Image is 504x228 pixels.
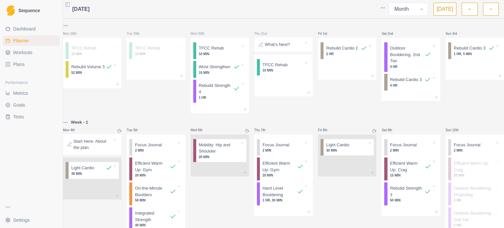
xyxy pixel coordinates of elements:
[382,128,401,133] p: Sat 9th
[262,62,288,68] p: TFCC Rehab
[3,47,60,58] a: Workouts
[72,5,90,13] span: [DATE]
[71,64,105,70] p: Rebuild Volume 3
[66,162,119,179] div: Light Cardio30 MIN
[135,148,176,153] p: 2 MIN
[446,128,465,133] p: Sun 10th
[135,45,160,52] p: TFCC Rehab
[199,142,240,155] p: Mobility: Hip and Shoulder
[326,142,349,148] p: Light Cardio
[257,59,310,76] div: TFCC Rehab10 MIN
[254,37,313,52] div: What's Next?
[321,139,374,156] div: Light Cardio30 MIN
[3,59,60,70] a: Plans
[3,112,60,122] a: Tests
[129,182,182,205] div: On-the-Minute Boulders50 MIN
[454,185,495,198] p: Outdoor Bouldering: Projecting
[63,128,83,133] p: Mon 4th
[135,198,176,203] p: 50 MIN
[135,185,169,198] p: On-the-Minute Boulders
[3,88,60,98] a: Metrics
[390,142,417,148] p: Focus Journal
[454,210,495,223] p: Outdoor Bouldering: 2nd Tier
[3,3,60,18] a: LogoSequence
[390,76,422,83] p: Rebuild Cardio 3
[448,139,501,156] div: Focus Journal2 MIN
[13,102,25,108] span: Goals
[262,173,304,178] p: 20 MIN
[71,52,112,56] p: 10 MIN
[13,61,25,68] span: Plans
[199,95,240,100] p: 1 HR
[199,64,231,70] p: Wrist Strengthen
[448,182,501,205] div: Outdoor Bouldering: Projecting2 HR
[13,114,24,120] span: Tests
[262,68,304,73] p: 10 MIN
[454,198,495,203] p: 2 HR
[257,139,310,156] div: Focus Journal2 MIN
[3,77,60,88] div: Performance
[193,61,246,78] div: Wrist Strengthen15 MIN
[7,5,15,16] img: Logo
[454,173,495,178] p: 20 MIN
[18,8,40,13] span: Sequence
[73,138,112,151] p: Start Here: About the plan
[3,100,60,110] a: Goals
[13,26,36,32] span: Dashboard
[199,155,240,159] p: 20 MIN
[129,157,182,180] div: Efficient Warm Up: Gym20 MIN
[384,157,437,180] div: Efficient Warm Up: Crag15 MIN
[454,52,495,56] p: 1 HR, 5 MIN
[382,31,401,36] p: Sat 2nd
[262,148,304,153] p: 2 MIN
[135,160,169,173] p: Efficient Warm Up: Gym
[199,70,240,75] p: 15 MIN
[135,223,176,228] p: 40 MIN
[135,142,162,148] p: Focus Journal
[199,52,240,56] p: 10 MIN
[390,83,431,88] p: 4 HR
[129,42,182,59] div: TFCC Rehab10 MIN
[454,142,481,148] p: Focus Journal
[390,45,425,64] p: Outdoor Bouldering: 2nd Tier
[454,223,495,228] p: 2 HR
[318,128,338,133] p: Fri 8th
[13,90,28,96] span: Metrics
[390,198,431,203] p: 50 MIN
[199,45,224,52] p: TFCC Rehab
[191,128,210,133] p: Wed 6th
[454,148,495,153] p: 2 MIN
[257,182,310,205] div: Hard Level Bouldering1 HR, 30 MIN
[127,128,146,133] p: Tue 5th
[193,42,246,59] div: TFCC Rehab10 MIN
[448,42,501,59] div: Rebuild Cardio 31 HR, 5 MIN
[3,35,60,46] a: Planner
[390,64,431,69] p: 4 HR
[13,49,32,56] span: Workouts
[326,148,367,153] p: 30 MIN
[191,31,210,36] p: Wed 30th
[13,37,29,44] span: Planner
[135,52,176,56] p: 10 MIN
[448,157,501,180] div: Efficient Warm Up: Crag20 MIN
[265,41,290,48] p: What's Next?
[193,139,246,162] div: Mobility: Hip and Shoulder20 MIN
[254,128,274,133] p: Thu 7th
[71,165,94,171] p: Light Cardio
[254,31,274,36] p: Thu 31st
[3,24,60,34] a: Dashboard
[71,45,96,52] p: TFCC Rehab
[390,148,431,153] p: 2 MIN
[454,160,495,173] p: Efficient Warm Up: Crag
[135,173,176,178] p: 20 MIN
[193,80,246,103] div: Rebuild Strength 41 HR
[326,45,358,52] p: Rebuild Cardio 2
[390,173,431,178] p: 15 MIN
[318,31,338,36] p: Fri 1st
[384,74,437,91] div: Rebuild Cardio 34 HR
[135,210,169,223] p: Integrated Strength
[71,70,112,75] p: 52 MIN
[262,185,297,198] p: Hard Level Bouldering
[129,139,182,156] div: Focus Journal2 MIN
[446,31,465,36] p: Sun 3rd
